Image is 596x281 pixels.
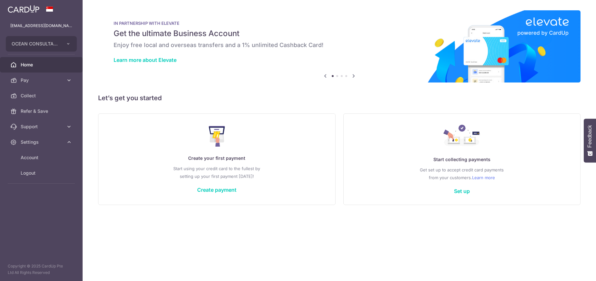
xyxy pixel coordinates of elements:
[114,21,565,26] p: IN PARTNERSHIP WITH ELEVATE
[111,165,322,180] p: Start using your credit card to the fullest by setting up your first payment [DATE]!
[6,36,77,52] button: OCEAN CONSULTANT EMPLOYMENT PTE. LTD.
[114,28,565,39] h5: Get the ultimate Business Account
[587,125,593,148] span: Feedback
[21,62,63,68] span: Home
[8,5,39,13] img: CardUp
[114,57,177,63] a: Learn more about Elevate
[114,41,565,49] h6: Enjoy free local and overseas transfers and a 1% unlimited Cashback Card!
[12,41,59,47] span: OCEAN CONSULTANT EMPLOYMENT PTE. LTD.
[21,77,63,83] span: Pay
[197,187,237,193] a: Create payment
[209,126,225,147] img: Make Payment
[21,139,63,145] span: Settings
[443,125,480,148] img: Collect Payment
[21,154,63,161] span: Account
[21,123,63,130] span: Support
[21,92,63,99] span: Collect
[21,170,63,176] span: Logout
[555,262,590,278] iframe: Opens a widget where you can find more information
[584,119,596,162] button: Feedback - Show survey
[454,188,470,194] a: Set up
[357,156,568,163] p: Start collecting payments
[111,154,322,162] p: Create your first payment
[98,93,581,103] h5: Let’s get you started
[357,166,568,181] p: Get set up to accept credit card payments from your customers.
[10,23,72,29] p: [EMAIL_ADDRESS][DOMAIN_NAME]
[98,10,581,82] img: Renovation banner
[21,108,63,114] span: Refer & Save
[472,174,495,181] a: Learn more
